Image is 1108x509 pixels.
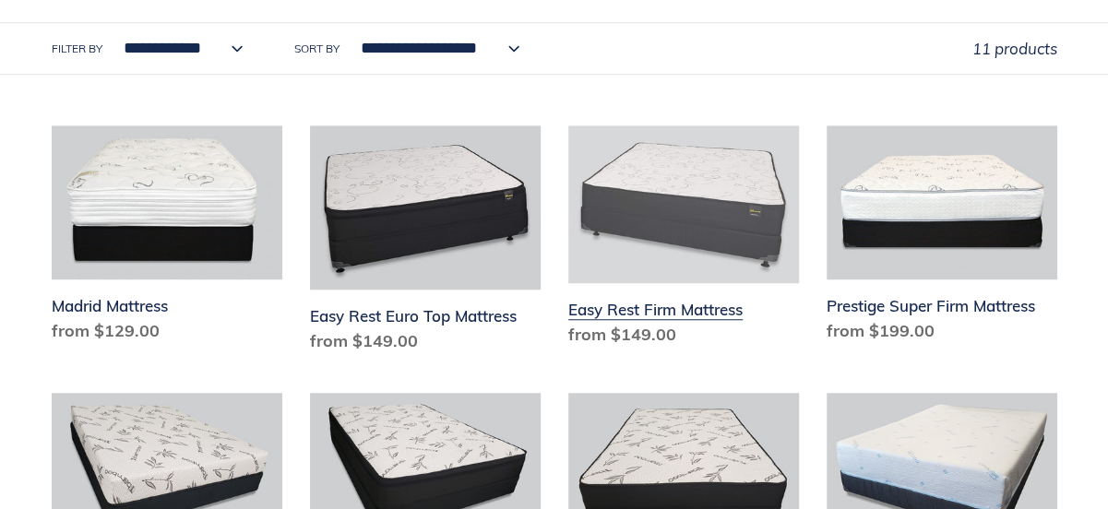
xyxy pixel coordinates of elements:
[52,41,102,57] label: Filter by
[52,125,282,350] a: Madrid Mattress
[972,39,1057,58] span: 11 products
[294,41,340,57] label: Sort by
[310,125,541,361] a: Easy Rest Euro Top Mattress
[568,125,799,354] a: Easy Rest Firm Mattress
[827,125,1057,350] a: Prestige Super Firm Mattress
